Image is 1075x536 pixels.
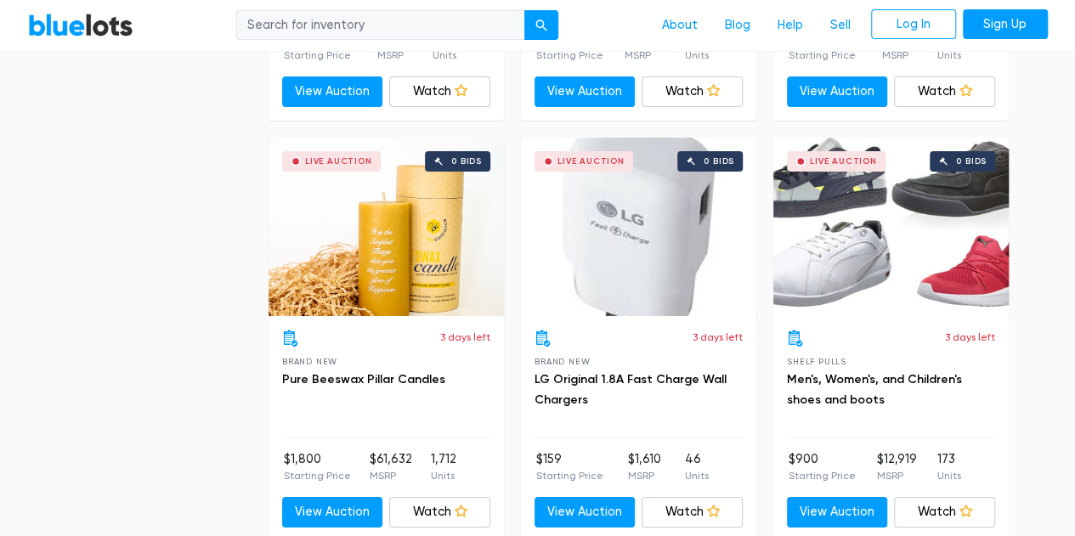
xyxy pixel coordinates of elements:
[236,10,525,41] input: Search for inventory
[305,157,372,166] div: Live Auction
[693,330,743,345] p: 3 days left
[431,450,456,484] li: 1,712
[536,468,603,483] p: Starting Price
[787,372,962,407] a: Men's, Women's, and Children's shoes and boots
[876,450,916,484] li: $12,919
[881,48,911,63] p: MSRP
[389,497,490,528] a: Watch
[440,330,490,345] p: 3 days left
[627,450,660,484] li: $1,610
[789,450,856,484] li: $900
[557,157,625,166] div: Live Auction
[451,157,482,166] div: 0 bids
[28,13,133,37] a: BlueLots
[627,468,660,483] p: MSRP
[937,450,961,484] li: 173
[282,372,445,386] a: Pure Beeswax Pillar Candles
[521,138,756,316] a: Live Auction 0 bids
[376,48,406,63] p: MSRP
[282,497,383,528] a: View Auction
[711,9,764,42] a: Blog
[642,76,743,107] a: Watch
[648,9,711,42] a: About
[535,76,636,107] a: View Auction
[535,372,727,407] a: LG Original 1.8A Fast Charge Wall Chargers
[282,357,337,366] span: Brand New
[624,48,664,63] p: MSRP
[871,9,956,40] a: Log In
[787,497,888,528] a: View Auction
[937,48,961,63] p: Units
[282,76,383,107] a: View Auction
[773,138,1009,316] a: Live Auction 0 bids
[535,497,636,528] a: View Auction
[370,450,412,484] li: $61,632
[535,357,590,366] span: Brand New
[269,138,504,316] a: Live Auction 0 bids
[536,450,603,484] li: $159
[370,468,412,483] p: MSRP
[704,157,734,166] div: 0 bids
[685,468,709,483] p: Units
[894,497,995,528] a: Watch
[642,497,743,528] a: Watch
[963,9,1048,40] a: Sign Up
[764,9,817,42] a: Help
[536,48,603,63] p: Starting Price
[876,468,916,483] p: MSRP
[685,450,709,484] li: 46
[937,468,961,483] p: Units
[787,76,888,107] a: View Auction
[787,357,846,366] span: Shelf Pulls
[284,450,351,484] li: $1,800
[894,76,995,107] a: Watch
[789,48,856,63] p: Starting Price
[789,468,856,483] p: Starting Price
[956,157,987,166] div: 0 bids
[810,157,877,166] div: Live Auction
[433,48,456,63] p: Units
[431,468,456,483] p: Units
[685,48,709,63] p: Units
[284,468,351,483] p: Starting Price
[945,330,995,345] p: 3 days left
[284,48,351,63] p: Starting Price
[817,9,864,42] a: Sell
[389,76,490,107] a: Watch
